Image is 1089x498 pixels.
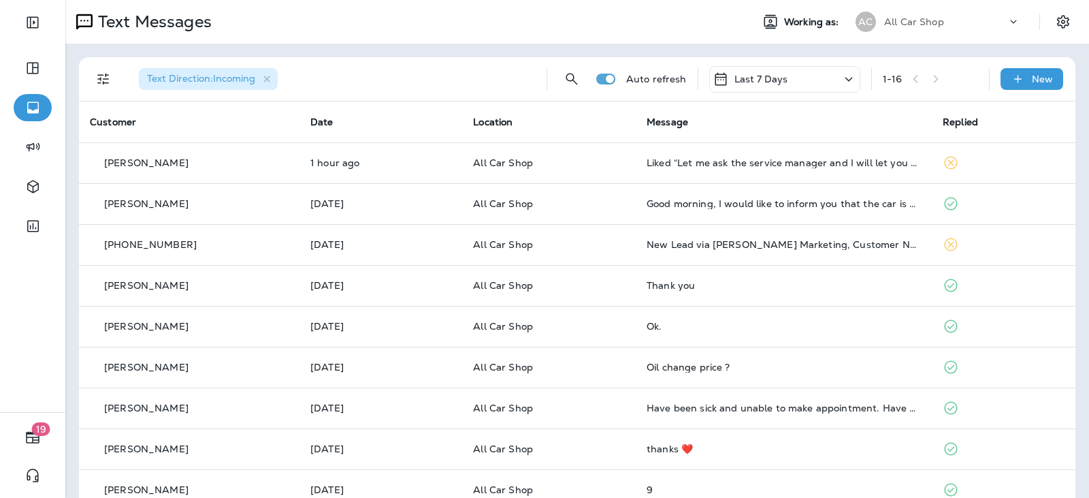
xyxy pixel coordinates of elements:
p: Sep 24, 2025 06:55 PM [310,403,451,414]
span: All Car Shop [473,402,533,414]
p: Sep 24, 2025 10:28 AM [310,484,451,495]
span: All Car Shop [473,198,533,210]
p: Sep 27, 2025 06:34 PM [310,239,451,250]
p: [PERSON_NAME] [104,280,189,291]
p: [PERSON_NAME] [104,362,189,373]
p: Last 7 Days [734,74,788,84]
p: [PERSON_NAME] [104,157,189,168]
div: Have been sick and unable to make appointment. Have drs appt tomorrow so hopefully will get some ... [647,403,921,414]
span: All Car Shop [473,443,533,455]
div: Text Direction:Incoming [139,68,278,90]
span: All Car Shop [473,484,533,496]
p: Text Messages [93,12,212,32]
p: Sep 26, 2025 12:42 PM [310,280,451,291]
div: Thank you [647,280,921,291]
button: Expand Sidebar [14,9,52,36]
p: Auto refresh [626,74,687,84]
div: Ok. [647,321,921,332]
button: Settings [1051,10,1075,34]
span: All Car Shop [473,238,533,251]
button: 19 [14,424,52,451]
p: Sep 28, 2025 08:40 AM [310,198,451,209]
div: AC [856,12,876,32]
div: New Lead via Merrick Marketing, Customer Name: Racheal P., Contact info: 8503456484, Job Info: Hi... [647,239,921,250]
p: [PERSON_NAME] [104,321,189,332]
div: Good morning, I would like to inform you that the car is no longer cooling today after I brought ... [647,198,921,209]
span: All Car Shop [473,157,533,169]
span: Date [310,116,334,128]
span: All Car Shop [473,279,533,292]
span: All Car Shop [473,361,533,373]
p: Sep 24, 2025 07:06 PM [310,362,451,373]
div: 9 [647,484,921,495]
p: [PHONE_NUMBER] [104,239,197,250]
span: Customer [90,116,136,128]
div: thanks ❤️ [647,443,921,454]
span: Replied [943,116,978,128]
span: Working as: [784,16,842,28]
span: Text Direction : Incoming [147,72,255,84]
span: All Car Shop [473,320,533,332]
p: Sep 25, 2025 04:32 PM [310,321,451,332]
p: [PERSON_NAME] [104,484,189,495]
p: [PERSON_NAME] [104,443,189,454]
p: New [1032,74,1053,84]
p: Sep 29, 2025 09:30 AM [310,157,451,168]
button: Search Messages [558,65,585,93]
span: 19 [32,422,50,436]
p: [PERSON_NAME] [104,198,189,209]
div: Oil change price ? [647,362,921,373]
div: 1 - 16 [883,74,903,84]
button: Filters [90,65,117,93]
span: Location [473,116,513,128]
p: [PERSON_NAME] [104,403,189,414]
p: All Car Shop [884,16,944,27]
p: Sep 24, 2025 05:33 PM [310,443,451,454]
span: Message [647,116,688,128]
div: Liked “Let me ask the service manager and I will let you know” [647,157,921,168]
